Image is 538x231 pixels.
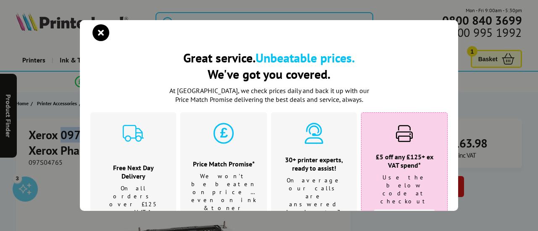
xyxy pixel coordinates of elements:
[164,86,374,104] p: At [GEOGRAPHIC_DATA], we check prices daily and back it up with our Price Match Promise deliverin...
[282,176,346,224] p: On average our calls are answered in just 3 rings!
[282,156,346,172] h3: 30+ printer experts, ready to assist!
[372,153,437,169] h3: £5 off any £125+ ex VAT spend*
[95,26,107,39] button: close modal
[191,160,256,168] h3: Price Match Promise*
[191,172,256,220] p: We won't be beaten on price …even on ink & toner cartridges.
[213,123,234,144] img: price-promise-cyan.svg
[256,49,355,66] b: Unbeatable prices.
[101,184,166,216] p: On all orders over £125 ex VAT*
[303,123,324,144] img: expert-cyan.svg
[372,174,437,205] p: Use the below code at checkout
[101,164,166,180] h3: Free Next Day Delivery
[123,123,144,144] img: delivery-cyan.svg
[90,49,448,82] h2: Great service. We've got you covered.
